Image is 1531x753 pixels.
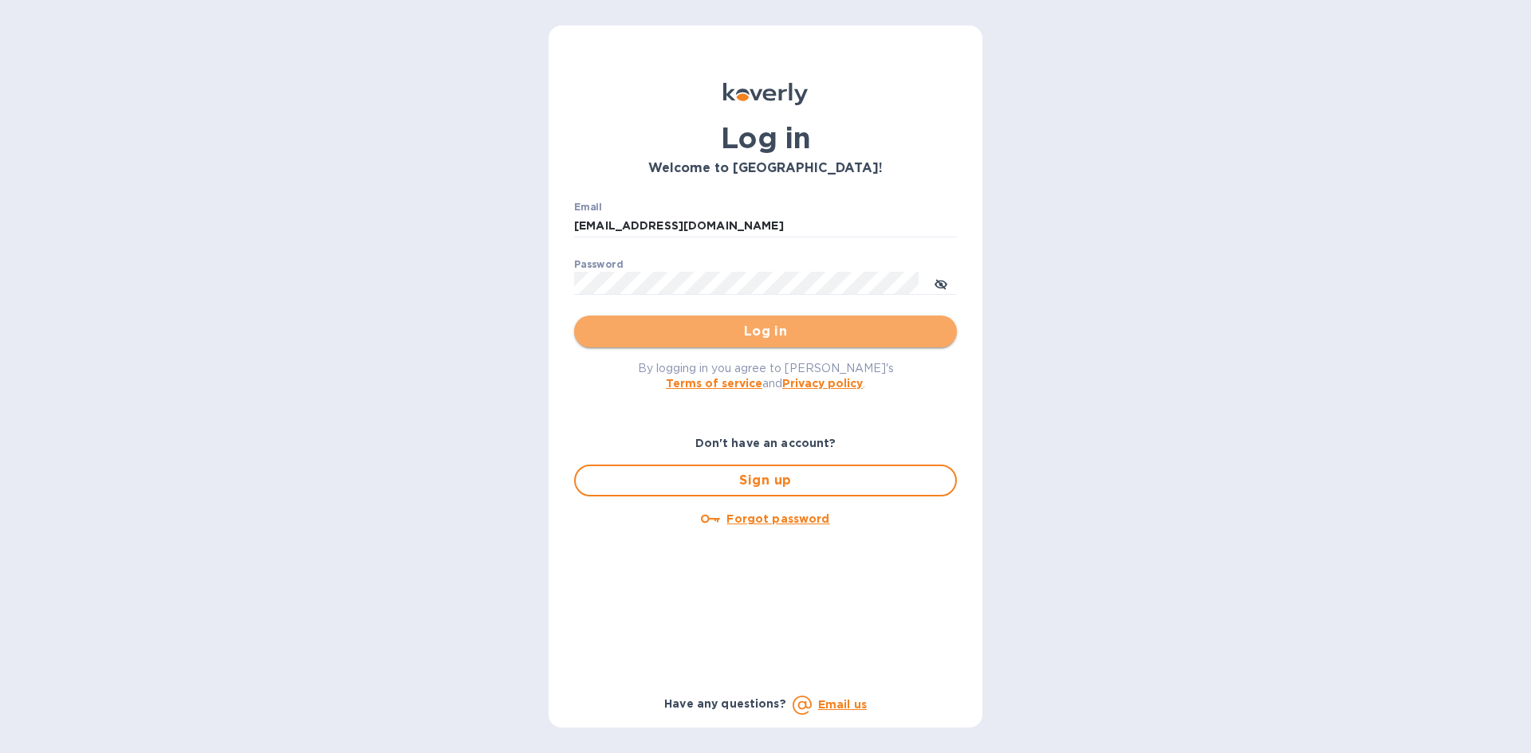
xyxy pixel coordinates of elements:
h3: Welcome to [GEOGRAPHIC_DATA]! [574,161,957,176]
label: Password [574,260,623,269]
a: Email us [818,698,867,711]
button: toggle password visibility [925,267,957,299]
label: Email [574,202,602,212]
u: Forgot password [726,512,829,525]
a: Terms of service [666,377,762,390]
b: Have any questions? [664,697,786,710]
span: Sign up [588,471,943,490]
h1: Log in [574,121,957,155]
a: Privacy policy [782,377,863,390]
span: Log in [587,322,944,341]
button: Sign up [574,465,957,496]
input: Enter email address [574,214,957,238]
img: Koverly [723,83,808,105]
button: Log in [574,316,957,347]
b: Don't have an account? [695,437,836,449]
span: By logging in you agree to [PERSON_NAME]'s and . [638,362,894,390]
